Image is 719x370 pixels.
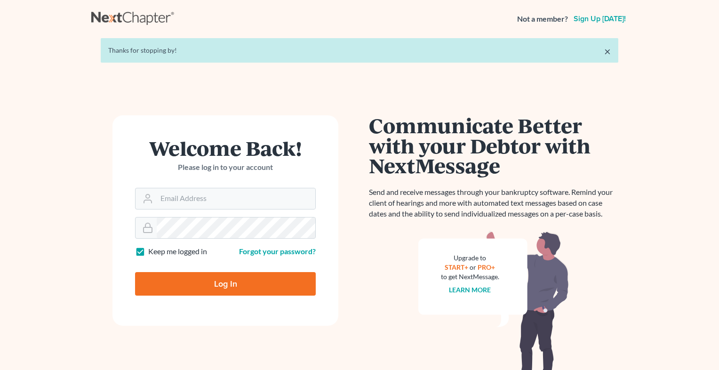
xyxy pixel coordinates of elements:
[135,272,316,296] input: Log In
[604,46,611,57] a: ×
[157,188,315,209] input: Email Address
[445,263,469,271] a: START+
[441,253,499,263] div: Upgrade to
[148,246,207,257] label: Keep me logged in
[135,138,316,158] h1: Welcome Back!
[108,46,611,55] div: Thanks for stopping by!
[517,14,568,24] strong: Not a member?
[369,115,618,176] h1: Communicate Better with your Debtor with NextMessage
[470,263,477,271] span: or
[369,187,618,219] p: Send and receive messages through your bankruptcy software. Remind your client of hearings and mo...
[449,286,491,294] a: Learn more
[478,263,495,271] a: PRO+
[441,272,499,282] div: to get NextMessage.
[572,15,628,23] a: Sign up [DATE]!
[239,247,316,256] a: Forgot your password?
[135,162,316,173] p: Please log in to your account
